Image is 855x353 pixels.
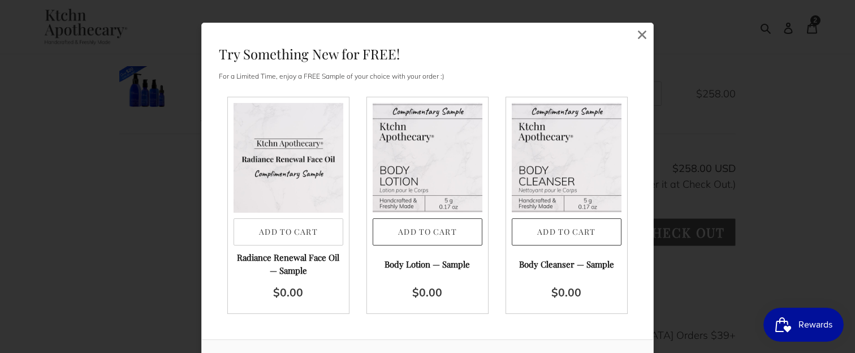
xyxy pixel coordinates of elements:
button: Add to Cart [373,218,482,246]
h1: Try Something New for FREE! [219,47,636,61]
iframe: Button to open loyalty program pop-up [763,308,844,342]
span: $0.00 [412,285,442,299]
p: For a Limited Time, enjoy a FREE Sample of your choice with your order :) [219,67,636,85]
button: Add to Cart [512,218,621,246]
button: Add to Cart [234,218,343,246]
a: No Thanks [631,23,653,46]
img: Radiance Renewal Face Oil — Sample [234,103,343,213]
img: Body Lotion — Sample [373,103,482,213]
div: Body Cleanser — Sample [519,258,614,271]
div: Body Lotion — Sample [385,258,470,271]
div: Radiance Renewal Face Oil — Sample [234,251,343,277]
span: $0.00 [273,285,303,299]
span: $0.00 [551,285,581,299]
img: Body Cleanser — Sample [512,103,621,213]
